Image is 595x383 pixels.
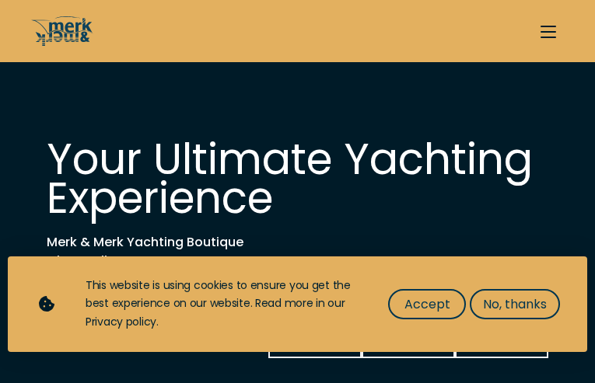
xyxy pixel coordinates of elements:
[404,294,450,314] span: Accept
[47,140,548,218] h1: Your Ultimate Yachting Experience
[47,233,548,289] h2: Merk & Merk Yachting Boutique - buy, sell & manage new and pre-owned luxury yachts
[86,277,357,332] div: This website is using cookies to ensure you get the best experience on our website. Read more in ...
[483,294,547,314] span: No, thanks
[86,314,156,329] a: Privacy policy
[470,289,560,319] button: No, thanks
[388,289,466,319] button: Accept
